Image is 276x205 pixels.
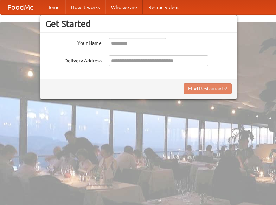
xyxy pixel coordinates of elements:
[0,0,41,14] a: FoodMe
[45,55,102,64] label: Delivery Address
[105,0,143,14] a: Who we are
[184,83,232,94] button: Find Restaurants!
[45,19,232,29] h3: Get Started
[65,0,105,14] a: How it works
[143,0,185,14] a: Recipe videos
[45,38,102,47] label: Your Name
[41,0,65,14] a: Home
